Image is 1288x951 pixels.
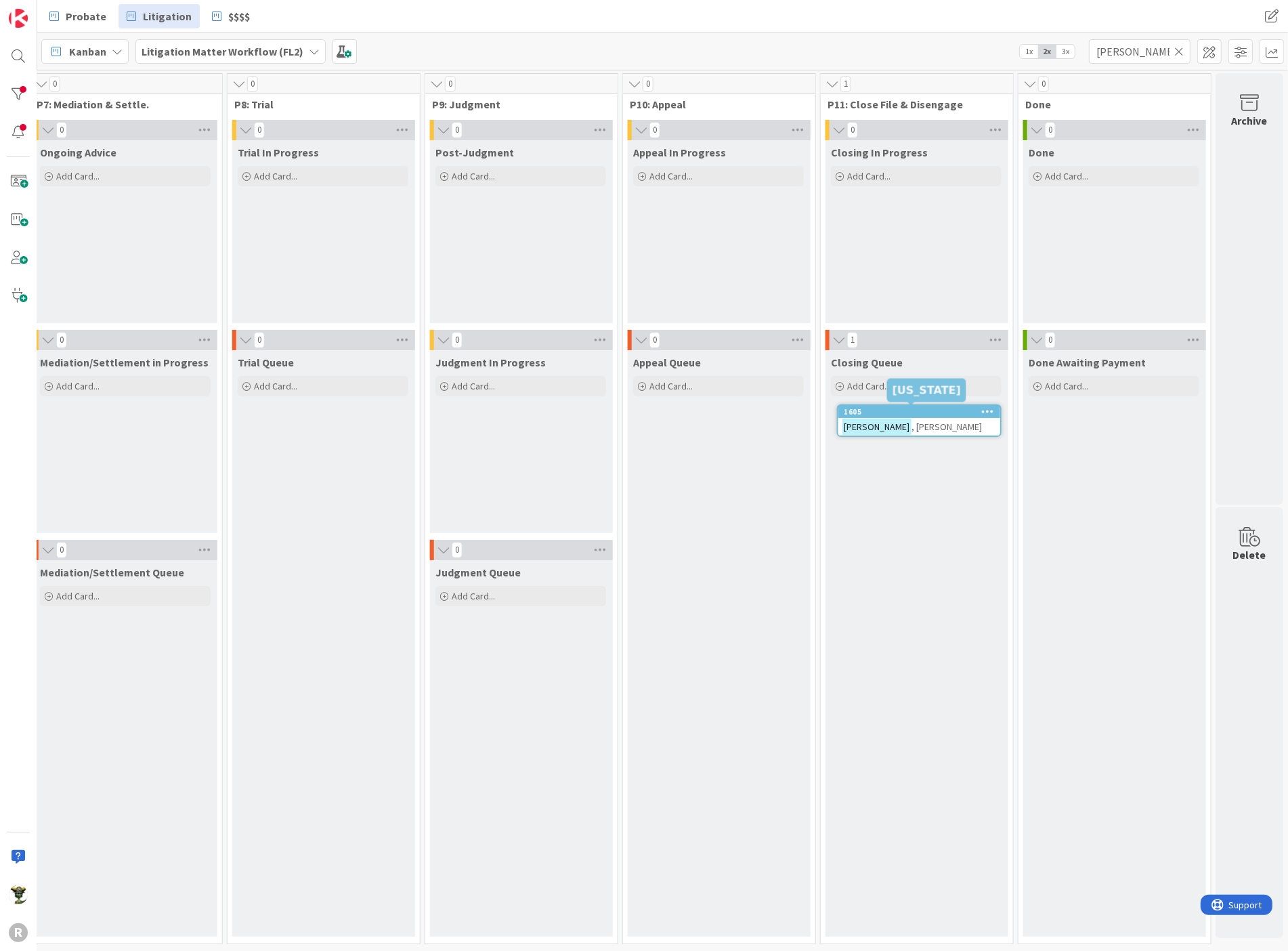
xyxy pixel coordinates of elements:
[831,146,928,159] span: Closing In Progress
[452,170,495,182] span: Add Card...
[911,421,982,433] span: , [PERSON_NAME]
[847,122,858,138] span: 0
[1020,45,1038,58] span: 1x
[847,380,890,392] span: Add Card...
[238,356,294,369] span: Trial Queue
[445,76,456,92] span: 0
[435,146,514,159] span: Post-Judgment
[56,380,100,392] span: Add Card...
[1025,98,1194,111] span: Done
[452,542,463,558] span: 0
[840,76,851,92] span: 1
[142,45,303,58] b: Litigation Matter Workflow (FL2)
[40,146,116,159] span: Ongoing Advice
[143,8,192,24] span: Litigation
[56,122,67,138] span: 0
[452,122,463,138] span: 0
[847,170,890,182] span: Add Card...
[643,76,653,92] span: 0
[838,406,1000,436] div: 1605[PERSON_NAME], [PERSON_NAME]
[630,98,798,111] span: P10: Appeal
[56,590,100,602] span: Add Card...
[119,4,200,28] a: Litigation
[41,4,114,28] a: Probate
[1029,356,1146,369] span: Done Awaiting Payment
[9,9,28,28] img: Visit kanbanzone.com
[452,380,495,392] span: Add Card...
[1045,332,1056,348] span: 0
[844,407,1000,417] div: 1605
[1029,146,1054,159] span: Done
[1038,76,1049,92] span: 0
[234,98,403,111] span: P8: Trial
[649,122,660,138] span: 0
[435,356,546,369] span: Judgment In Progress
[37,98,205,111] span: P7: Mediation & Settle.
[247,76,258,92] span: 0
[204,4,258,28] a: $$$$
[452,332,463,348] span: 0
[649,380,693,392] span: Add Card...
[838,406,1000,418] div: 1605
[254,122,265,138] span: 0
[254,170,297,182] span: Add Card...
[56,170,100,182] span: Add Card...
[633,146,726,159] span: Appeal In Progress
[1233,547,1266,563] div: Delete
[831,356,903,369] span: Closing Queue
[9,923,28,942] div: R
[649,170,693,182] span: Add Card...
[828,98,996,111] span: P11: Close File & Disengage
[228,8,250,24] span: $$$$
[1232,112,1268,129] div: Archive
[1089,39,1190,64] input: Quick Filter...
[1045,170,1088,182] span: Add Card...
[9,885,28,904] img: NC
[254,332,265,348] span: 0
[40,566,184,579] span: Mediation/Settlement Queue
[1056,45,1075,58] span: 3x
[435,566,521,579] span: Judgment Queue
[649,332,660,348] span: 0
[69,43,106,60] span: Kanban
[893,383,961,396] h5: [US_STATE]
[1045,122,1056,138] span: 0
[432,98,601,111] span: P9: Judgment
[837,404,1002,437] a: 1605[PERSON_NAME], [PERSON_NAME]
[66,8,106,24] span: Probate
[1038,45,1056,58] span: 2x
[56,332,67,348] span: 0
[56,542,67,558] span: 0
[238,146,319,159] span: Trial In Progress
[1045,380,1088,392] span: Add Card...
[40,356,209,369] span: Mediation/Settlement in Progress
[847,332,858,348] span: 1
[842,419,911,434] mark: [PERSON_NAME]
[633,356,701,369] span: Appeal Queue
[452,590,495,602] span: Add Card...
[28,2,62,18] span: Support
[254,380,297,392] span: Add Card...
[49,76,60,92] span: 0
